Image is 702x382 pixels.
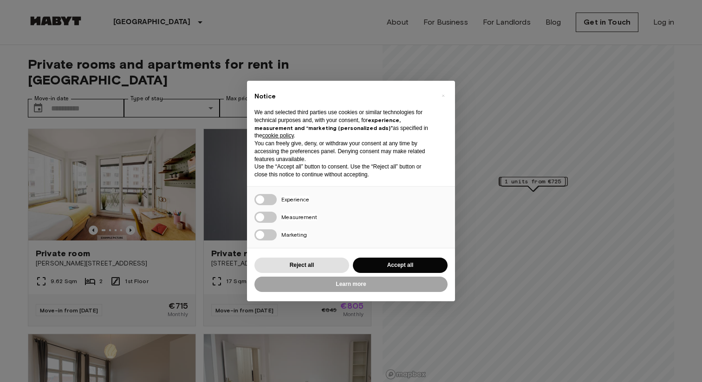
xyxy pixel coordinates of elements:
[254,140,433,163] p: You can freely give, deny, or withdraw your consent at any time by accessing the preferences pane...
[262,132,294,139] a: cookie policy
[254,277,448,292] button: Learn more
[353,258,448,273] button: Accept all
[254,258,349,273] button: Reject all
[254,92,433,101] h2: Notice
[281,196,309,203] span: Experience
[281,231,307,238] span: Marketing
[254,163,433,179] p: Use the “Accept all” button to consent. Use the “Reject all” button or close this notice to conti...
[435,88,450,103] button: Close this notice
[281,214,317,220] span: Measurement
[254,109,433,140] p: We and selected third parties use cookies or similar technologies for technical purposes and, wit...
[254,117,401,131] strong: experience, measurement and “marketing (personalized ads)”
[442,90,445,101] span: ×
